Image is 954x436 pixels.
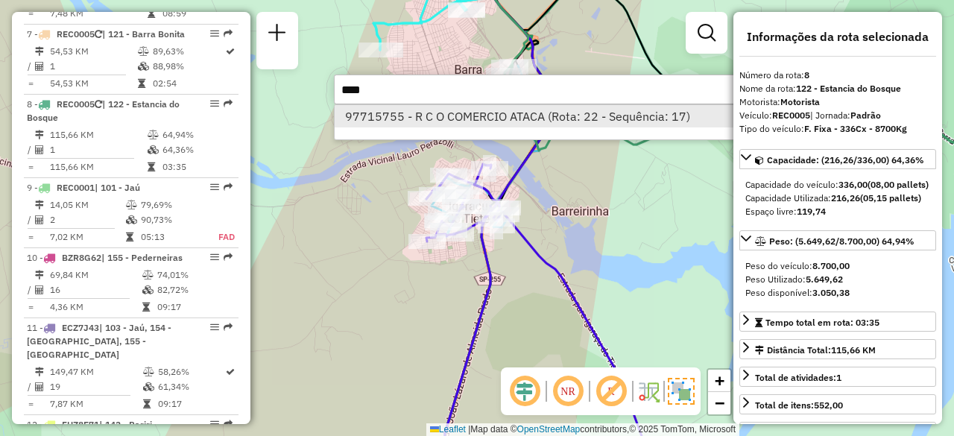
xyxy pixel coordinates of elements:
[335,105,780,127] li: [object Object]
[769,236,914,247] span: Peso: (5.649,62/8.700,00) 64,94%
[143,367,154,376] i: % de utilização do peso
[102,28,185,40] span: | 121 - Barra Bonita
[27,182,140,193] span: 9 -
[35,285,44,294] i: Total de Atividades
[224,29,233,38] em: Rota exportada
[49,198,125,212] td: 14,05 KM
[812,260,850,271] strong: 8.700,00
[49,364,142,379] td: 149,47 KM
[57,28,95,40] span: REC0005
[35,145,44,154] i: Total de Atividades
[126,200,137,209] i: % de utilização do peso
[796,83,901,94] strong: 122 - Estancia do Bosque
[35,47,44,56] i: Distância Total
[202,230,236,244] td: FAD
[745,192,930,205] div: Capacidade Utilizada:
[140,230,202,244] td: 05:13
[95,182,140,193] span: | 101 - Jaú
[143,382,154,391] i: % de utilização da cubagem
[27,212,34,227] td: /
[810,110,881,121] span: | Jornada:
[49,127,147,142] td: 115,66 KM
[797,206,826,217] strong: 119,74
[162,6,233,21] td: 08:59
[739,339,936,359] a: Distância Total:115,66 KM
[767,154,924,165] span: Capacidade: (216,26/336,00) 64,36%
[157,379,224,394] td: 61,34%
[49,300,142,315] td: 4,36 KM
[517,424,581,435] a: OpenStreetMap
[739,367,936,387] a: Total de atividades:1
[49,268,142,282] td: 69,84 KM
[27,282,34,297] td: /
[157,396,224,411] td: 09:17
[95,30,102,39] i: Veículo já utilizado nesta sessão
[593,373,629,409] span: Exibir rótulo
[138,79,145,88] i: Tempo total em rota
[224,99,233,108] em: Rota exportada
[57,98,95,110] span: REC0005
[157,282,232,297] td: 82,72%
[224,420,233,429] em: Rota exportada
[806,274,843,285] strong: 5.649,62
[668,378,695,405] img: Exibir/Ocultar setores
[157,300,232,315] td: 09:17
[210,323,219,332] em: Opções
[692,18,721,48] a: Exibir filtros
[739,149,936,169] a: Capacidade: (216,26/336,00) 64,36%
[27,379,34,394] td: /
[838,179,868,190] strong: 336,00
[850,110,881,121] strong: Padrão
[157,364,224,379] td: 58,26%
[27,300,34,315] td: =
[49,142,147,157] td: 1
[27,76,34,91] td: =
[162,142,233,157] td: 64,36%
[49,76,137,91] td: 54,53 KM
[739,172,936,224] div: Capacidade: (216,26/336,00) 64,36%
[262,18,292,51] a: Nova sessão e pesquisa
[27,230,34,244] td: =
[210,420,219,429] em: Opções
[138,47,149,56] i: % de utilização do peso
[49,6,147,21] td: 7,48 KM
[49,44,137,59] td: 54,53 KM
[62,419,99,430] span: FUZ8E71
[224,253,233,262] em: Rota exportada
[27,142,34,157] td: /
[148,130,159,139] i: % de utilização do peso
[49,230,125,244] td: 7,02 KM
[148,145,159,154] i: % de utilização da cubagem
[745,286,930,300] div: Peso disponível:
[550,373,586,409] span: Ocultar NR
[27,322,171,360] span: 11 -
[35,382,44,391] i: Total de Atividades
[49,379,142,394] td: 19
[148,162,155,171] i: Tempo total em rota
[49,159,147,174] td: 115,66 KM
[224,183,233,192] em: Rota exportada
[507,373,543,409] span: Ocultar deslocamento
[226,47,235,56] i: Rota otimizada
[868,179,929,190] strong: (08,00 pallets)
[210,253,219,262] em: Opções
[739,30,936,44] h4: Informações da rota selecionada
[162,159,233,174] td: 03:35
[739,253,936,306] div: Peso: (5.649,62/8.700,00) 64,94%
[708,392,730,414] a: Zoom out
[35,130,44,139] i: Distância Total
[27,59,34,74] td: /
[636,379,660,403] img: Fluxo de ruas
[335,105,780,127] ul: Option List
[49,212,125,227] td: 2
[27,28,185,40] span: 7 -
[27,419,152,430] span: 12 -
[745,260,850,271] span: Peso do veículo:
[226,367,235,376] i: Rota otimizada
[27,252,183,263] span: 10 -
[739,95,936,109] div: Motorista:
[772,110,810,121] strong: REC0005
[152,59,224,74] td: 88,98%
[814,399,843,411] strong: 552,00
[27,98,180,123] span: 8 -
